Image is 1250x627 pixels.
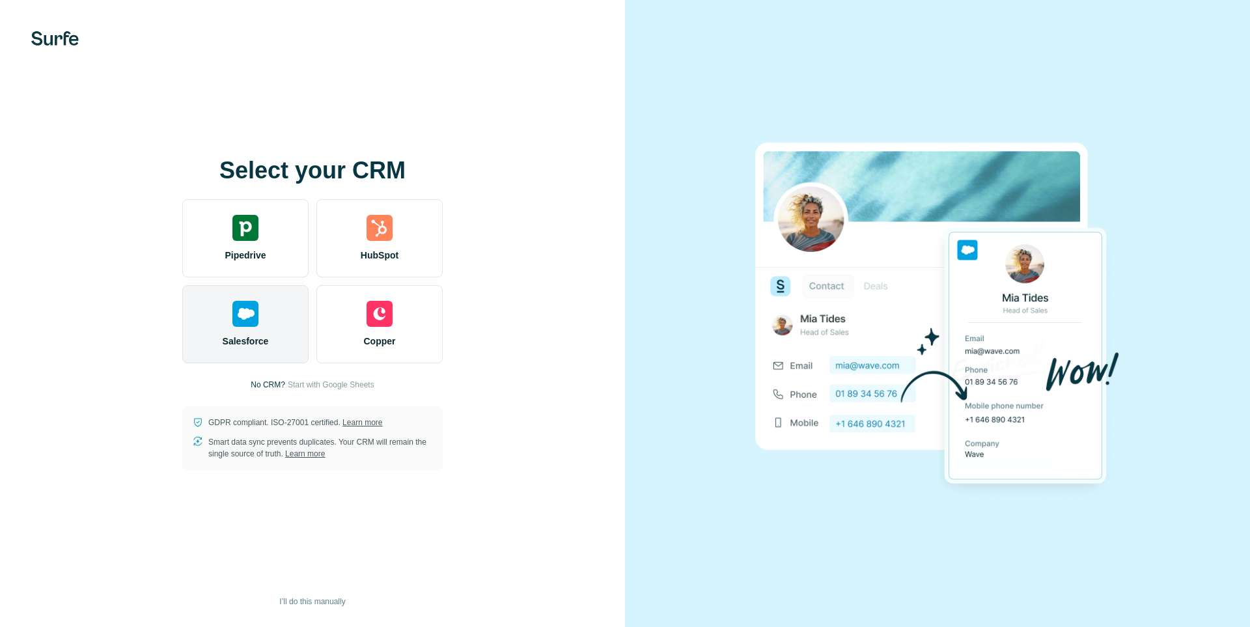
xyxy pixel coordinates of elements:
[285,449,325,458] a: Learn more
[182,158,443,184] h1: Select your CRM
[342,418,382,427] a: Learn more
[364,335,396,348] span: Copper
[288,379,374,391] button: Start with Google Sheets
[251,379,285,391] p: No CRM?
[208,436,432,460] p: Smart data sync prevents duplicates. Your CRM will remain the single source of truth.
[270,592,354,611] button: I’ll do this manually
[367,301,393,327] img: copper's logo
[279,596,345,607] span: I’ll do this manually
[208,417,382,428] p: GDPR compliant. ISO-27001 certified.
[232,301,258,327] img: salesforce's logo
[755,120,1120,507] img: SALESFORCE image
[225,249,266,262] span: Pipedrive
[31,31,79,46] img: Surfe's logo
[361,249,398,262] span: HubSpot
[223,335,269,348] span: Salesforce
[367,215,393,241] img: hubspot's logo
[232,215,258,241] img: pipedrive's logo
